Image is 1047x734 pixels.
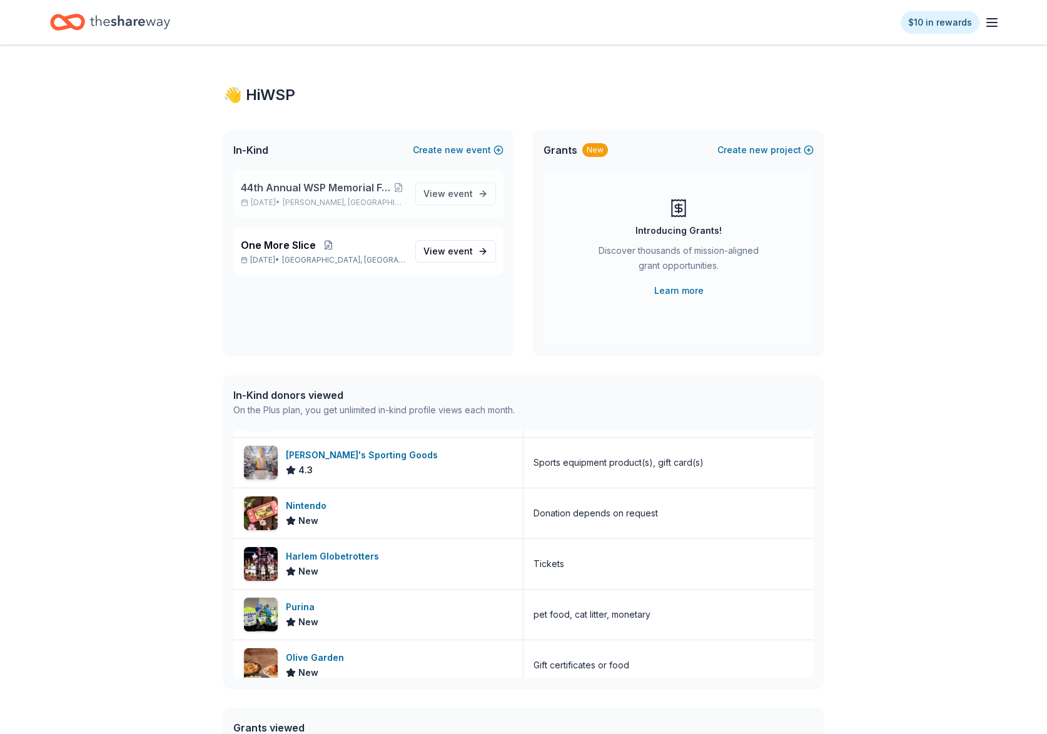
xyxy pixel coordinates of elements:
span: [GEOGRAPHIC_DATA], [GEOGRAPHIC_DATA] [282,255,405,265]
div: pet food, cat litter, monetary [534,607,650,622]
span: New [298,513,318,528]
a: Home [50,8,170,37]
span: event [448,188,473,199]
span: 44th Annual WSP Memorial Foundation Dinner & Auction [241,180,392,195]
div: Sports equipment product(s), gift card(s) [534,455,704,470]
div: Tickets [534,556,564,571]
span: new [445,143,463,158]
img: Image for Harlem Globetrotters [244,547,278,581]
a: $10 in rewards [901,11,979,34]
div: Nintendo [286,498,331,513]
img: Image for Olive Garden [244,648,278,682]
span: New [298,564,318,579]
span: [PERSON_NAME], [GEOGRAPHIC_DATA] [283,198,405,208]
span: 4.3 [298,463,313,478]
span: event [448,246,473,256]
button: Createnewproject [717,143,814,158]
p: [DATE] • [241,198,405,208]
div: Donation depends on request [534,506,658,521]
div: Olive Garden [286,650,349,665]
span: new [749,143,768,158]
span: View [423,186,473,201]
img: Image for Purina [244,598,278,631]
div: On the Plus plan, you get unlimited in-kind profile views each month. [233,403,515,418]
div: Introducing Grants! [635,223,722,238]
div: Discover thousands of mission-aligned grant opportunities. [594,243,764,278]
div: New [582,143,608,157]
span: One More Slice [241,238,316,253]
a: Learn more [654,283,704,298]
div: [PERSON_NAME]'s Sporting Goods [286,448,443,463]
span: In-Kind [233,143,268,158]
div: 👋 Hi WSP [223,85,824,105]
img: Image for Nintendo [244,496,278,530]
span: New [298,665,318,680]
button: Createnewevent [413,143,503,158]
div: Gift certificates or food [534,658,629,673]
span: Grants [544,143,577,158]
div: Purina [286,600,320,615]
span: View [423,244,473,259]
p: [DATE] • [241,255,405,265]
a: View event [415,240,496,263]
div: Harlem Globetrotters [286,549,384,564]
span: New [298,615,318,630]
a: View event [415,183,496,205]
div: In-Kind donors viewed [233,388,515,403]
img: Image for Dick's Sporting Goods [244,446,278,480]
